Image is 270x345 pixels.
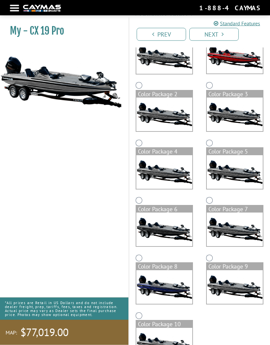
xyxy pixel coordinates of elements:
a: Standard Features [214,19,260,27]
div: Color Package 5 [207,148,263,156]
img: color_package_457.png [136,98,192,131]
p: *All prices are Retail in US Dollars and do not include dealer freight, prep, tariffs, fees, taxe... [5,298,123,320]
h1: My - CX 19 Pro [10,25,112,37]
img: color_package_463.png [136,271,192,304]
img: color_package_459.png [136,156,192,189]
div: Color Package 3 [207,91,263,98]
div: Color Package 6 [136,206,192,213]
img: color_package_461.png [136,213,192,246]
img: white-logo-c9c8dbefe5ff5ceceb0f0178aa75bf4bb51f6bca0971e226c86eb53dfe498488.png [23,5,61,12]
div: Color Package 7 [207,206,263,213]
div: Color Package 4 [136,148,192,156]
img: color_package_462.png [207,213,263,246]
div: 1-888-4CAYMAS [199,4,260,12]
img: color_package_458.png [207,98,263,131]
div: Color Package 2 [136,91,192,98]
img: color_package_464.png [207,271,263,304]
img: cx-Base-Layer.png [136,40,192,74]
a: Prev [137,28,186,41]
a: Next [189,28,239,41]
img: color_package_460.png [207,156,263,189]
span: $77,019.00 [20,326,68,339]
div: Color Package 8 [136,263,192,271]
span: MAP: [6,329,17,336]
div: Color Package 9 [207,263,263,271]
ul: Pagination [135,27,270,41]
img: color_package_456.png [207,40,263,74]
div: Color Package 10 [136,321,192,328]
